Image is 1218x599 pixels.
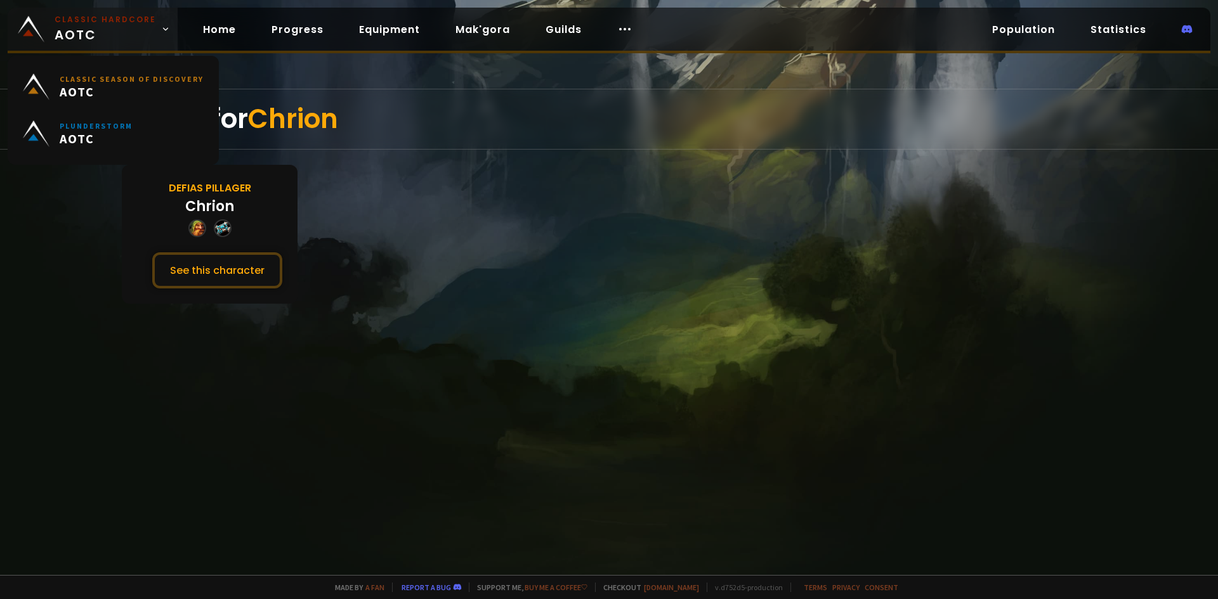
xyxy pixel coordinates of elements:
a: Privacy [832,583,860,592]
span: Made by [327,583,384,592]
div: Defias Pillager [169,180,251,196]
small: Classic Hardcore [55,14,156,25]
span: Support me, [469,583,587,592]
span: Chrion [248,100,338,138]
small: Classic Season of Discovery [60,74,204,84]
span: Checkout [595,583,699,592]
span: AOTC [60,131,133,146]
a: Home [193,16,246,42]
div: Result for [122,89,1096,149]
a: Report a bug [402,583,451,592]
span: AOTC [55,14,156,44]
span: v. d752d5 - production [707,583,783,592]
a: Consent [865,583,898,592]
span: AOTC [60,84,204,100]
div: Chrion [185,196,234,217]
small: Plunderstorm [60,121,133,131]
a: Population [982,16,1065,42]
a: Equipment [349,16,430,42]
a: PlunderstormAOTC [15,110,211,157]
a: Buy me a coffee [525,583,587,592]
a: Classic Season of DiscoveryAOTC [15,63,211,110]
a: Statistics [1080,16,1156,42]
button: See this character [152,252,282,288]
a: [DOMAIN_NAME] [644,583,699,592]
a: Guilds [535,16,592,42]
a: Mak'gora [445,16,520,42]
a: a fan [365,583,384,592]
a: Classic HardcoreAOTC [8,8,178,51]
a: Terms [804,583,827,592]
a: Progress [261,16,334,42]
